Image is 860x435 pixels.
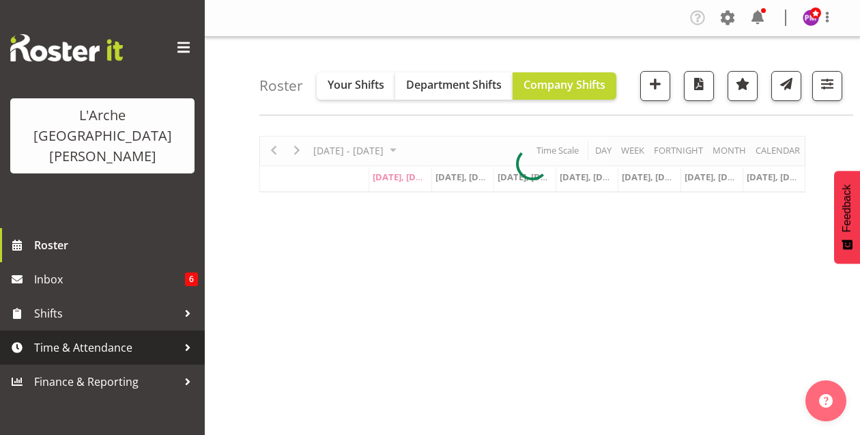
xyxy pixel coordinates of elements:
[24,105,181,167] div: L'Arche [GEOGRAPHIC_DATA][PERSON_NAME]
[34,235,198,255] span: Roster
[728,71,758,101] button: Highlight an important date within the roster.
[328,77,384,92] span: Your Shifts
[406,77,502,92] span: Department Shifts
[10,34,123,61] img: Rosterit website logo
[34,303,177,324] span: Shifts
[841,184,853,232] span: Feedback
[513,72,616,100] button: Company Shifts
[259,78,303,94] h4: Roster
[524,77,605,92] span: Company Shifts
[819,394,833,408] img: help-xxl-2.png
[684,71,714,101] button: Download a PDF of the roster according to the set date range.
[34,337,177,358] span: Time & Attendance
[34,269,185,290] span: Inbox
[185,272,198,286] span: 6
[395,72,513,100] button: Department Shifts
[803,10,819,26] img: priyadharshini-mani11467.jpg
[34,371,177,392] span: Finance & Reporting
[317,72,395,100] button: Your Shifts
[812,71,842,101] button: Filter Shifts
[771,71,801,101] button: Send a list of all shifts for the selected filtered period to all rostered employees.
[834,171,860,264] button: Feedback - Show survey
[640,71,670,101] button: Add a new shift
